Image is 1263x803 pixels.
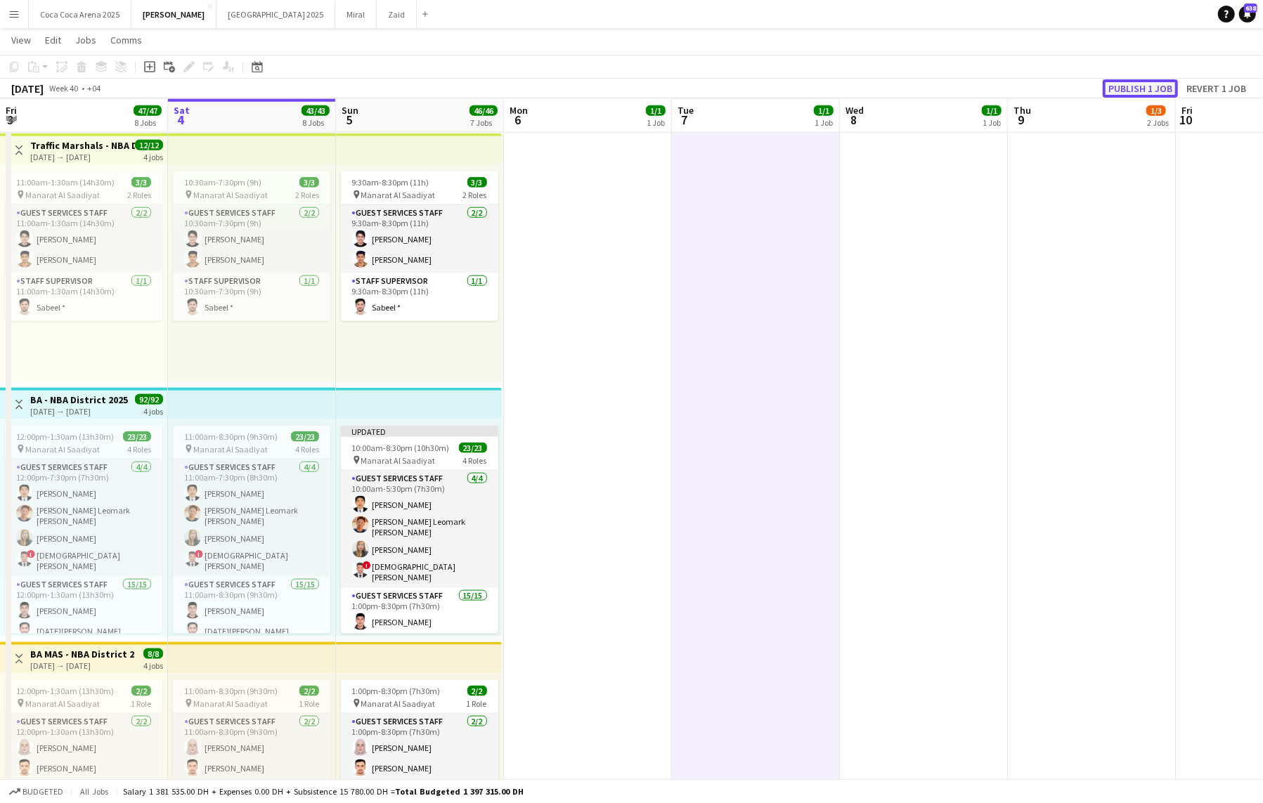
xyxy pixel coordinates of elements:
[16,686,131,696] span: 12:00pm-1:30am (13h30m) (Sat)
[11,34,31,46] span: View
[302,105,330,116] span: 43/43
[131,1,216,28] button: [PERSON_NAME]
[341,471,498,588] app-card-role: Guest Services Staff4/410:00am-5:30pm (7h30m)[PERSON_NAME][PERSON_NAME] Leomark [PERSON_NAME][PER...
[341,426,498,634] app-job-card: Updated10:00am-8:30pm (10h30m)23/23 Manarat Al Saadiyat4 RolesGuest Services Staff4/410:00am-5:30...
[352,177,429,188] span: 9:30am-8:30pm (11h)
[110,34,142,46] span: Comms
[459,443,487,453] span: 23/23
[5,426,162,634] app-job-card: 12:00pm-1:30am (13h30m) (Sat)23/23 Manarat Al Saadiyat4 RolesGuest Services Staff4/412:00pm-7:30p...
[193,190,268,200] span: Manarat Al Saadiyat
[1239,6,1256,22] a: 638
[105,31,148,49] a: Comms
[510,104,528,117] span: Mon
[295,444,319,455] span: 4 Roles
[6,104,17,117] span: Fri
[5,273,162,321] app-card-role: Staff Supervisor1/111:00am-1:30am (14h30m)Sabeel *
[814,105,834,116] span: 1/1
[174,104,190,117] span: Sat
[352,443,450,453] span: 10:00am-8:30pm (10h30m)
[291,431,319,442] span: 23/23
[195,550,203,559] span: !
[646,105,666,116] span: 1/1
[173,459,330,577] app-card-role: Guest Services Staff4/411:00am-7:30pm (8h30m)[PERSON_NAME][PERSON_NAME] Leomark [PERSON_NAME][PER...
[299,177,319,188] span: 3/3
[843,112,864,128] span: 8
[30,152,135,162] div: [DATE] → [DATE]
[45,34,61,46] span: Edit
[184,431,278,442] span: 11:00am-8:30pm (9h30m)
[5,171,162,321] app-job-card: 11:00am-1:30am (14h30m) (Sat)3/3 Manarat Al Saadiyat2 RolesGuest Services Staff2/211:00am-1:30am ...
[647,117,665,128] div: 1 Job
[87,83,101,93] div: +04
[1103,79,1178,98] button: Publish 1 job
[123,431,151,442] span: 23/23
[467,177,487,188] span: 3/3
[361,190,436,200] span: Manarat Al Saadiyat
[27,550,35,559] span: !
[815,117,833,128] div: 1 Job
[22,787,63,797] span: Budgeted
[143,150,163,162] div: 4 jobs
[134,117,161,128] div: 8 Jobs
[127,444,151,455] span: 4 Roles
[507,112,528,128] span: 6
[463,190,487,200] span: 2 Roles
[6,31,37,49] a: View
[184,177,261,188] span: 10:30am-7:30pm (9h)
[75,34,96,46] span: Jobs
[339,112,358,128] span: 5
[131,698,151,709] span: 1 Role
[77,786,111,797] span: All jobs
[25,698,100,709] span: Manarat Al Saadiyat
[171,112,190,128] span: 4
[173,205,330,273] app-card-role: Guest Services Staff2/210:30am-7:30pm (9h)[PERSON_NAME][PERSON_NAME]
[25,444,100,455] span: Manarat Al Saadiyat
[11,81,44,96] div: [DATE]
[295,190,319,200] span: 2 Roles
[352,686,441,696] span: 1:00pm-8:30pm (7h30m)
[846,104,864,117] span: Wed
[173,426,330,634] app-job-card: 11:00am-8:30pm (9h30m)23/23 Manarat Al Saadiyat4 RolesGuest Services Staff4/411:00am-7:30pm (8h30...
[1179,112,1193,128] span: 10
[678,104,694,117] span: Tue
[143,405,163,417] div: 4 jobs
[335,1,377,28] button: Miral
[134,105,162,116] span: 47/47
[39,31,67,49] a: Edit
[5,459,162,577] app-card-role: Guest Services Staff4/412:00pm-7:30pm (7h30m)[PERSON_NAME][PERSON_NAME] Leomark [PERSON_NAME][PER...
[341,680,498,782] div: 1:00pm-8:30pm (7h30m)2/2 Manarat Al Saadiyat1 RoleGuest Services Staff2/21:00pm-8:30pm (7h30m)[PE...
[16,177,131,188] span: 11:00am-1:30am (14h30m) (Sat)
[123,786,524,797] div: Salary 1 381 535.00 DH + Expenses 0.00 DH + Subsistence 15 780.00 DH =
[1011,112,1031,128] span: 9
[1181,79,1252,98] button: Revert 1 job
[29,1,131,28] button: Coca Coca Arena 2025
[5,205,162,273] app-card-role: Guest Services Staff2/211:00am-1:30am (14h30m)[PERSON_NAME][PERSON_NAME]
[377,1,417,28] button: Zaid
[395,786,524,797] span: Total Budgeted 1 397 315.00 DH
[173,680,330,782] app-job-card: 11:00am-8:30pm (9h30m)2/2 Manarat Al Saadiyat1 RoleGuest Services Staff2/211:00am-8:30pm (9h30m)[...
[341,714,498,782] app-card-role: Guest Services Staff2/21:00pm-8:30pm (7h30m)[PERSON_NAME][PERSON_NAME]
[7,784,65,799] button: Budgeted
[4,112,17,128] span: 3
[467,686,487,696] span: 2/2
[30,393,128,406] h3: BA - NBA District 2025
[193,444,268,455] span: Manarat Al Saadiyat
[341,171,498,321] app-job-card: 9:30am-8:30pm (11h)3/3 Manarat Al Saadiyat2 RolesGuest Services Staff2/29:30am-8:30pm (11h)[PERSO...
[127,190,151,200] span: 2 Roles
[470,117,497,128] div: 7 Jobs
[30,139,135,152] h3: Traffic Marshals - NBA District 2025
[30,406,128,417] div: [DATE] → [DATE]
[131,177,151,188] span: 3/3
[135,140,163,150] span: 12/12
[143,659,163,671] div: 4 jobs
[342,104,358,117] span: Sun
[299,698,319,709] span: 1 Role
[173,714,330,782] app-card-role: Guest Services Staff2/211:00am-8:30pm (9h30m)[PERSON_NAME][PERSON_NAME]
[469,105,498,116] span: 46/46
[675,112,694,128] span: 7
